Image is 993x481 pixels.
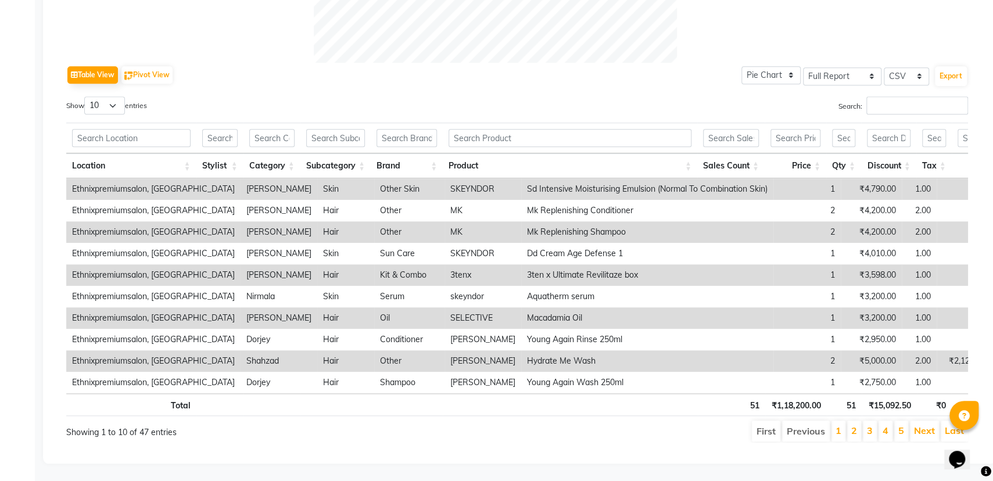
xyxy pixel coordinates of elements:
td: Hair [317,329,374,350]
td: ₹3,200.00 [841,307,902,329]
td: 1.00 [902,264,937,286]
input: Search Stylist [202,129,238,147]
td: ₹0 [937,372,991,393]
td: ₹2,125.00 [937,350,991,372]
a: 3 [867,425,873,436]
th: Tax: activate to sort column ascending [916,153,952,178]
td: Ethnixpremiumsalon, [GEOGRAPHIC_DATA] [66,178,241,200]
td: 1.00 [902,243,937,264]
td: 1 [773,329,841,350]
td: 2 [773,200,841,221]
th: 51 [827,393,862,416]
th: ₹0 [917,393,952,416]
img: pivot.png [124,71,133,80]
th: Product: activate to sort column ascending [443,153,697,178]
div: Showing 1 to 10 of 47 entries [66,419,432,439]
td: ₹0 [937,200,991,221]
input: Search Qty [832,129,855,147]
td: Serum [374,286,444,307]
td: Aquatherm serum [521,286,773,307]
input: Search Sales Count [703,129,759,147]
td: Shampoo [374,372,444,393]
td: Ethnixpremiumsalon, [GEOGRAPHIC_DATA] [66,307,241,329]
input: Search Price [770,129,820,147]
iframe: chat widget [944,435,981,469]
th: Location: activate to sort column ascending [66,153,196,178]
a: 1 [836,425,841,436]
td: 1 [773,286,841,307]
td: ₹0 [937,264,991,286]
td: ₹0 [937,178,991,200]
th: Price: activate to sort column ascending [765,153,826,178]
td: Ethnixpremiumsalon, [GEOGRAPHIC_DATA] [66,286,241,307]
th: Subcategory: activate to sort column ascending [300,153,371,178]
td: 2 [773,221,841,243]
td: ₹4,200.00 [841,221,902,243]
td: ₹0 [937,221,991,243]
td: Nirmala [241,286,317,307]
td: Ethnixpremiumsalon, [GEOGRAPHIC_DATA] [66,264,241,286]
td: 3ten x Ultimate Revilitaze box [521,264,773,286]
td: 2.00 [902,221,937,243]
th: ₹15,092.50 [862,393,917,416]
th: Brand: activate to sort column ascending [371,153,443,178]
td: ₹0 [937,286,991,307]
input: Search Category [249,129,295,147]
td: 3tenx [444,264,521,286]
select: Showentries [84,96,125,114]
td: SKEYNDOR [444,178,521,200]
td: Skin [317,286,374,307]
td: Hair [317,307,374,329]
td: Sd Intensive Moisturising Emulsion (Normal To Combination Skin) [521,178,773,200]
td: MK [444,221,521,243]
td: Skin [317,243,374,264]
td: ₹0 [937,243,991,264]
label: Search: [838,96,968,114]
td: Hydrate Me Wash [521,350,773,372]
td: SELECTIVE [444,307,521,329]
th: ₹1,18,200.00 [765,393,827,416]
a: 5 [898,425,904,436]
td: Hair [317,221,374,243]
td: ₹4,200.00 [841,200,902,221]
input: Search Subcategory [306,129,365,147]
td: [PERSON_NAME] [444,372,521,393]
td: Macadamia Oil [521,307,773,329]
td: skeyndor [444,286,521,307]
td: ₹3,200.00 [841,286,902,307]
td: 1 [773,307,841,329]
td: Hair [317,372,374,393]
td: ₹2,950.00 [841,329,902,350]
td: ₹0 [937,307,991,329]
td: Other Skin [374,178,444,200]
td: Conditioner [374,329,444,350]
td: Oil [374,307,444,329]
td: SKEYNDOR [444,243,521,264]
td: ₹3,598.00 [841,264,902,286]
td: 1.00 [902,307,937,329]
td: Other [374,221,444,243]
td: ₹4,790.00 [841,178,902,200]
td: Ethnixpremiumsalon, [GEOGRAPHIC_DATA] [66,372,241,393]
th: Qty: activate to sort column ascending [826,153,861,178]
td: Mk Replenishing Conditioner [521,200,773,221]
th: 51 [698,393,765,416]
td: Dd Cream Age Defense 1 [521,243,773,264]
input: Search: [866,96,968,114]
input: Search Brand [377,129,437,147]
td: [PERSON_NAME] [241,200,317,221]
td: Hair [317,200,374,221]
td: Kit & Combo [374,264,444,286]
input: Search Tax [922,129,946,147]
td: 1.00 [902,286,937,307]
td: Mk Replenishing Shampoo [521,221,773,243]
th: Category: activate to sort column ascending [243,153,300,178]
td: Young Again Rinse 250ml [521,329,773,350]
input: Search Product [449,129,691,147]
td: Ethnixpremiumsalon, [GEOGRAPHIC_DATA] [66,329,241,350]
button: Table View [67,66,118,84]
td: 1 [773,264,841,286]
td: Sun Care [374,243,444,264]
td: ₹0 [937,329,991,350]
td: [PERSON_NAME] [444,350,521,372]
